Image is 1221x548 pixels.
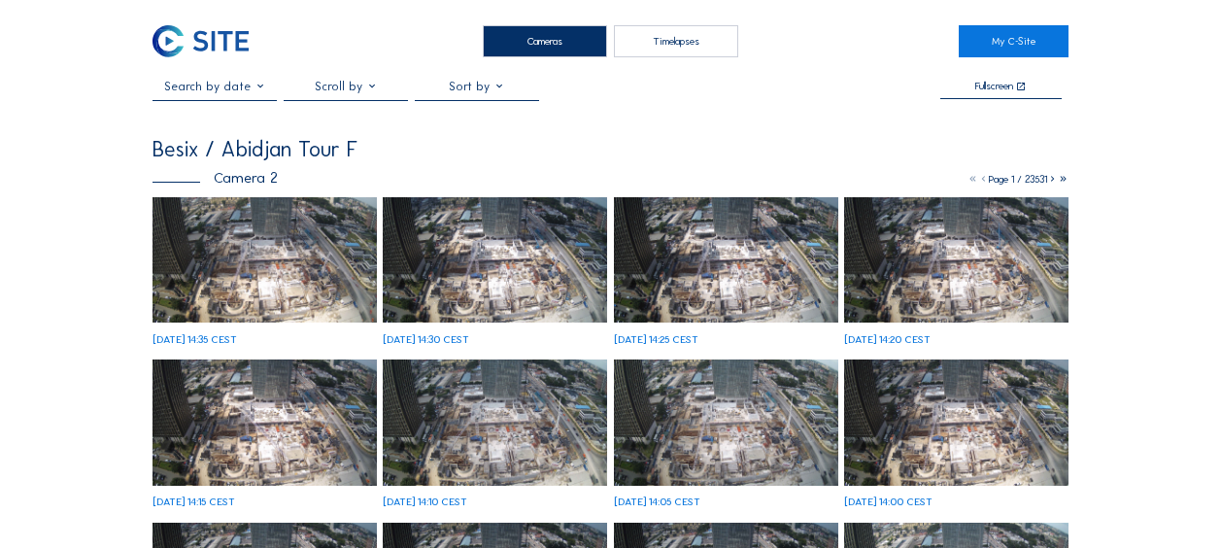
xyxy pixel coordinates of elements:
img: image_53513809 [844,360,1068,486]
img: C-SITE Logo [153,25,249,57]
div: Besix / Abidjan Tour F [153,139,357,160]
img: image_53514356 [844,197,1068,324]
img: image_53514163 [383,360,607,486]
div: [DATE] 14:35 CEST [153,334,237,345]
div: Cameras [483,25,607,57]
img: image_53514806 [153,197,377,324]
span: Page 1 / 23531 [989,173,1047,186]
div: Fullscreen [975,81,1013,92]
div: [DATE] 14:20 CEST [844,334,931,345]
img: image_53514570 [614,197,838,324]
a: My C-Site [959,25,1068,57]
img: image_53514265 [153,360,377,486]
div: [DATE] 14:30 CEST [383,334,469,345]
img: image_53514688 [383,197,607,324]
div: [DATE] 14:25 CEST [614,334,698,345]
div: [DATE] 14:05 CEST [614,497,700,507]
img: image_53513938 [614,360,838,486]
div: [DATE] 14:10 CEST [383,497,467,507]
div: Timelapses [614,25,738,57]
div: Camera 2 [153,170,278,185]
input: Search by date 󰅀 [153,80,277,93]
a: C-SITE Logo [153,25,262,57]
div: [DATE] 14:00 CEST [844,497,933,507]
div: [DATE] 14:15 CEST [153,497,235,507]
